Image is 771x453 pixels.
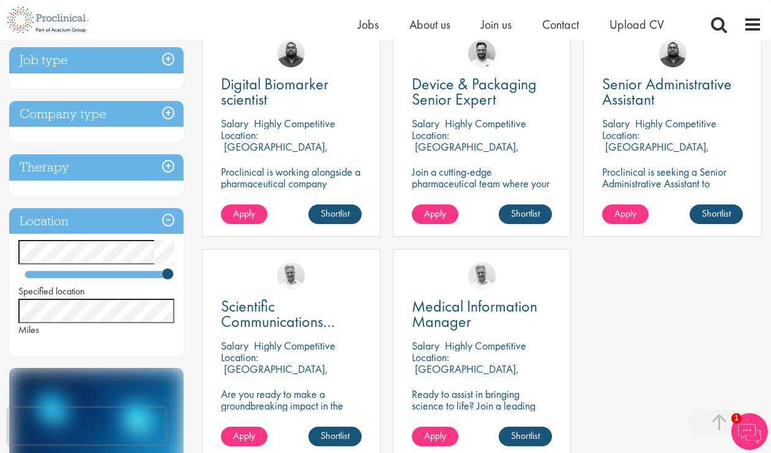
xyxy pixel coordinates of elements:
[468,262,496,290] img: Joshua Bye
[221,350,258,364] span: Location:
[221,140,328,165] p: [GEOGRAPHIC_DATA], [GEOGRAPHIC_DATA]
[221,73,329,110] span: Digital Biomarker scientist
[602,73,732,110] span: Senior Administrative Assistant
[412,427,458,446] a: Apply
[412,296,537,332] span: Medical Information Manager
[18,323,39,336] span: Miles
[221,362,328,387] p: [GEOGRAPHIC_DATA], [GEOGRAPHIC_DATA]
[602,128,639,142] span: Location:
[308,427,362,446] a: Shortlist
[659,40,687,67] img: Ashley Bennett
[468,40,496,67] img: Emile De Beer
[635,116,717,130] p: Highly Competitive
[499,204,552,224] a: Shortlist
[609,17,664,32] a: Upload CV
[614,207,636,220] span: Apply
[602,204,649,224] a: Apply
[9,208,184,234] h3: Location
[412,116,439,130] span: Salary
[412,77,553,107] a: Device & Packaging Senior Expert
[221,427,267,446] a: Apply
[18,285,85,298] span: Specified location
[412,73,537,110] span: Device & Packaging Senior Expert
[221,116,248,130] span: Salary
[731,413,742,424] span: 1
[308,204,362,224] a: Shortlist
[221,296,356,347] span: Scientific Communications Manager - Oncology
[412,140,519,165] p: [GEOGRAPHIC_DATA], [GEOGRAPHIC_DATA]
[254,339,335,353] p: Highly Competitive
[542,17,579,32] a: Contact
[412,339,439,353] span: Salary
[412,350,449,364] span: Location:
[221,204,267,224] a: Apply
[221,166,362,224] p: Proclinical is working alongside a pharmaceutical company seeking a Digital Biomarker Scientist t...
[277,262,305,290] img: Joshua Bye
[412,299,553,329] a: Medical Information Manager
[445,116,526,130] p: Highly Competitive
[233,207,255,220] span: Apply
[9,47,184,73] h3: Job type
[481,17,512,32] a: Join us
[602,140,709,165] p: [GEOGRAPHIC_DATA], [GEOGRAPHIC_DATA]
[602,77,743,107] a: Senior Administrative Assistant
[690,204,743,224] a: Shortlist
[358,17,379,32] a: Jobs
[602,166,743,212] p: Proclinical is seeking a Senior Administrative Assistant to support the Clinical Development and ...
[221,339,248,353] span: Salary
[221,77,362,107] a: Digital Biomarker scientist
[233,429,255,442] span: Apply
[9,154,184,181] h3: Therapy
[221,299,362,329] a: Scientific Communications Manager - Oncology
[9,408,165,444] iframe: reCAPTCHA
[731,413,768,450] img: Chatbot
[445,339,526,353] p: Highly Competitive
[602,116,630,130] span: Salary
[424,207,446,220] span: Apply
[424,429,446,442] span: Apply
[499,427,552,446] a: Shortlist
[412,128,449,142] span: Location:
[277,40,305,67] img: Ashley Bennett
[221,128,258,142] span: Location:
[412,166,553,224] p: Join a cutting-edge pharmaceutical team where your precision and passion for quality will help sh...
[409,17,450,32] a: About us
[412,362,519,387] p: [GEOGRAPHIC_DATA], [GEOGRAPHIC_DATA]
[254,116,335,130] p: Highly Competitive
[412,204,458,224] a: Apply
[9,101,184,127] h3: Company type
